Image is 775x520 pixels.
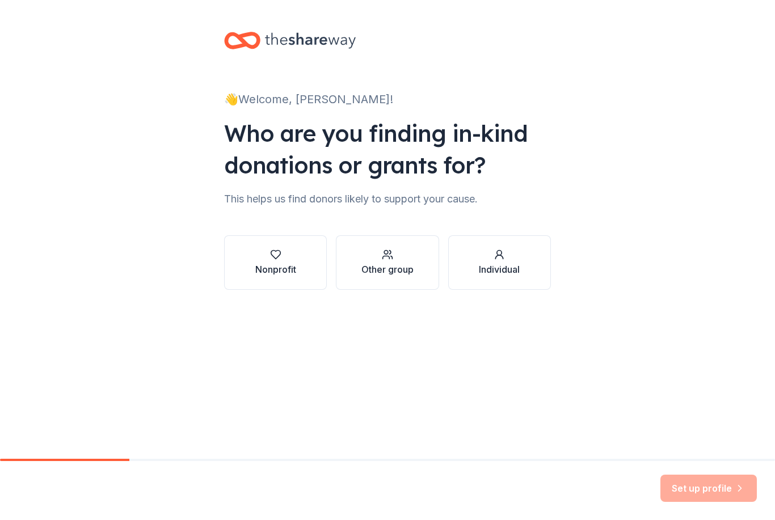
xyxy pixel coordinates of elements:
button: Individual [448,235,551,290]
div: 👋 Welcome, [PERSON_NAME]! [224,90,551,108]
div: Other group [361,263,414,276]
div: This helps us find donors likely to support your cause. [224,190,551,208]
div: Individual [479,263,520,276]
button: Other group [336,235,439,290]
div: Nonprofit [255,263,296,276]
div: Who are you finding in-kind donations or grants for? [224,117,551,181]
button: Nonprofit [224,235,327,290]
